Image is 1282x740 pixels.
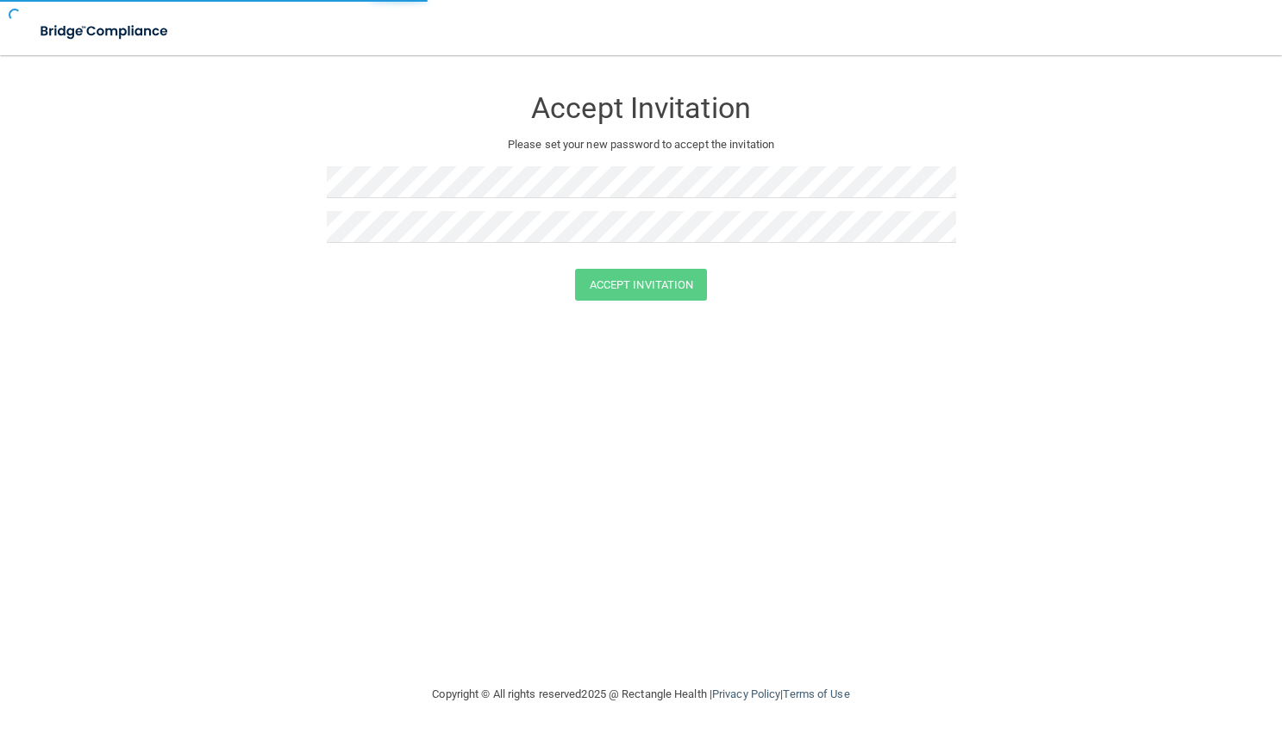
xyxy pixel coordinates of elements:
div: Copyright © All rights reserved 2025 @ Rectangle Health | | [327,667,956,722]
button: Accept Invitation [575,269,708,301]
a: Privacy Policy [712,687,780,700]
h3: Accept Invitation [327,92,956,124]
p: Please set your new password to accept the invitation [340,134,943,155]
a: Terms of Use [783,687,849,700]
img: bridge_compliance_login_screen.278c3ca4.svg [26,14,184,49]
